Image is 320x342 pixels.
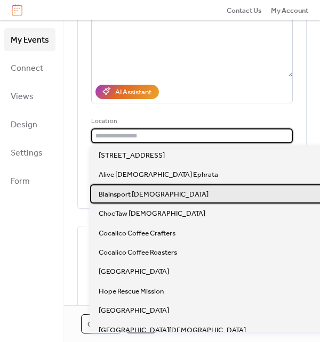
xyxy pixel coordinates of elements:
a: Views [4,85,55,108]
span: Cocalico Coffee Crafters [99,228,175,239]
span: ChocTaw [DEMOGRAPHIC_DATA] [99,208,205,219]
a: Design [4,113,55,136]
span: [GEOGRAPHIC_DATA][DEMOGRAPHIC_DATA] [99,325,246,336]
span: Form [11,173,30,190]
span: Alive [DEMOGRAPHIC_DATA] Ephrata [99,169,218,180]
button: AI Assistant [95,85,159,99]
span: My Events [11,32,49,48]
a: Connect [4,56,55,79]
a: Contact Us [227,5,262,15]
span: Design [11,117,37,133]
a: My Events [4,28,55,51]
span: Blainsport [DEMOGRAPHIC_DATA] [99,189,209,200]
a: Settings [4,141,55,164]
a: Form [4,169,55,192]
div: AI Assistant [115,87,151,97]
span: [STREET_ADDRESS] [99,150,165,161]
span: Cocalico Coffee Roasters [99,247,177,258]
div: Location [91,116,291,127]
span: Cancel [87,319,115,330]
span: Hope Rescue Mission [99,286,164,297]
span: My Account [271,5,308,16]
img: logo [12,4,22,16]
button: Cancel [81,314,122,333]
span: [GEOGRAPHIC_DATA] [99,305,169,316]
span: Views [11,88,34,105]
span: Settings [11,145,43,161]
span: Connect [11,60,43,77]
a: My Account [271,5,308,15]
span: Contact Us [227,5,262,16]
span: [GEOGRAPHIC_DATA] [99,266,169,277]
